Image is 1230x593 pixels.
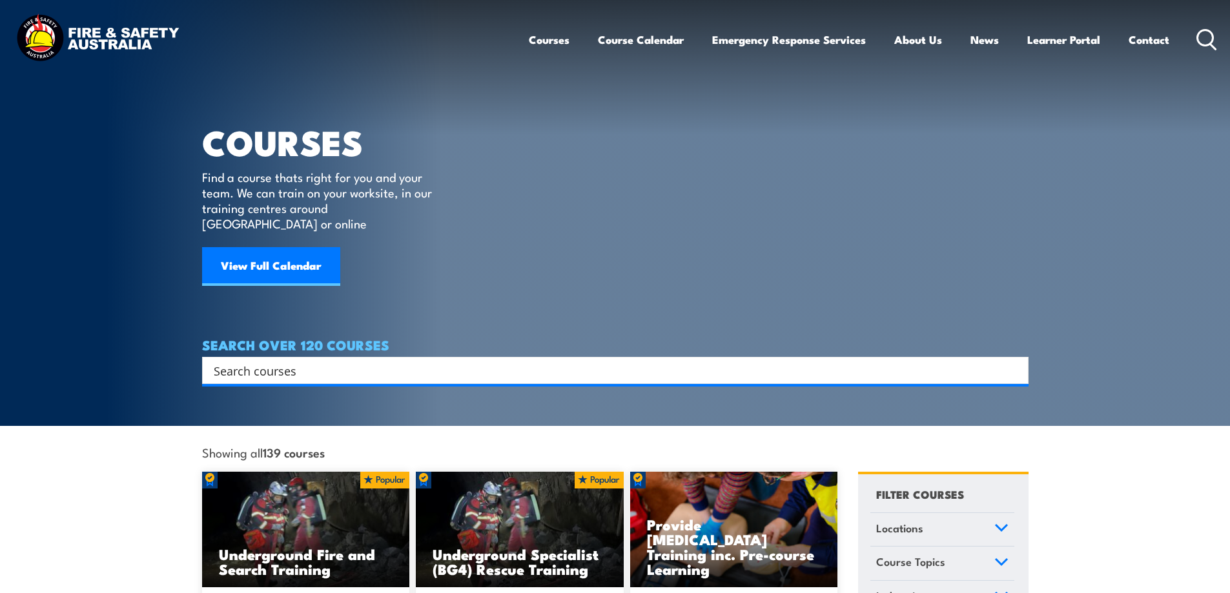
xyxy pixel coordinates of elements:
a: Learner Portal [1027,23,1100,57]
img: Low Voltage Rescue and Provide CPR [630,472,838,588]
button: Search magnifier button [1006,361,1024,379]
a: Locations [870,513,1014,547]
img: Underground mine rescue [202,472,410,588]
a: Courses [529,23,569,57]
h3: Underground Fire and Search Training [219,547,393,576]
a: About Us [894,23,942,57]
a: Emergency Response Services [712,23,866,57]
span: Course Topics [876,553,945,570]
p: Find a course thats right for you and your team. We can train on your worksite, in our training c... [202,169,438,231]
a: View Full Calendar [202,247,340,286]
a: Provide [MEDICAL_DATA] Training inc. Pre-course Learning [630,472,838,588]
h4: FILTER COURSES [876,485,964,503]
strong: 139 courses [263,443,325,461]
a: Underground Fire and Search Training [202,472,410,588]
h3: Underground Specialist (BG4) Rescue Training [433,547,607,576]
img: Underground mine rescue [416,472,624,588]
span: Locations [876,519,923,537]
a: Underground Specialist (BG4) Rescue Training [416,472,624,588]
a: News [970,23,999,57]
form: Search form [216,361,1003,379]
input: Search input [214,361,1000,380]
h1: COURSES [202,126,451,157]
h3: Provide [MEDICAL_DATA] Training inc. Pre-course Learning [647,517,821,576]
a: Course Topics [870,547,1014,580]
a: Contact [1129,23,1169,57]
span: Showing all [202,445,325,459]
a: Course Calendar [598,23,684,57]
h4: SEARCH OVER 120 COURSES [202,337,1029,352]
